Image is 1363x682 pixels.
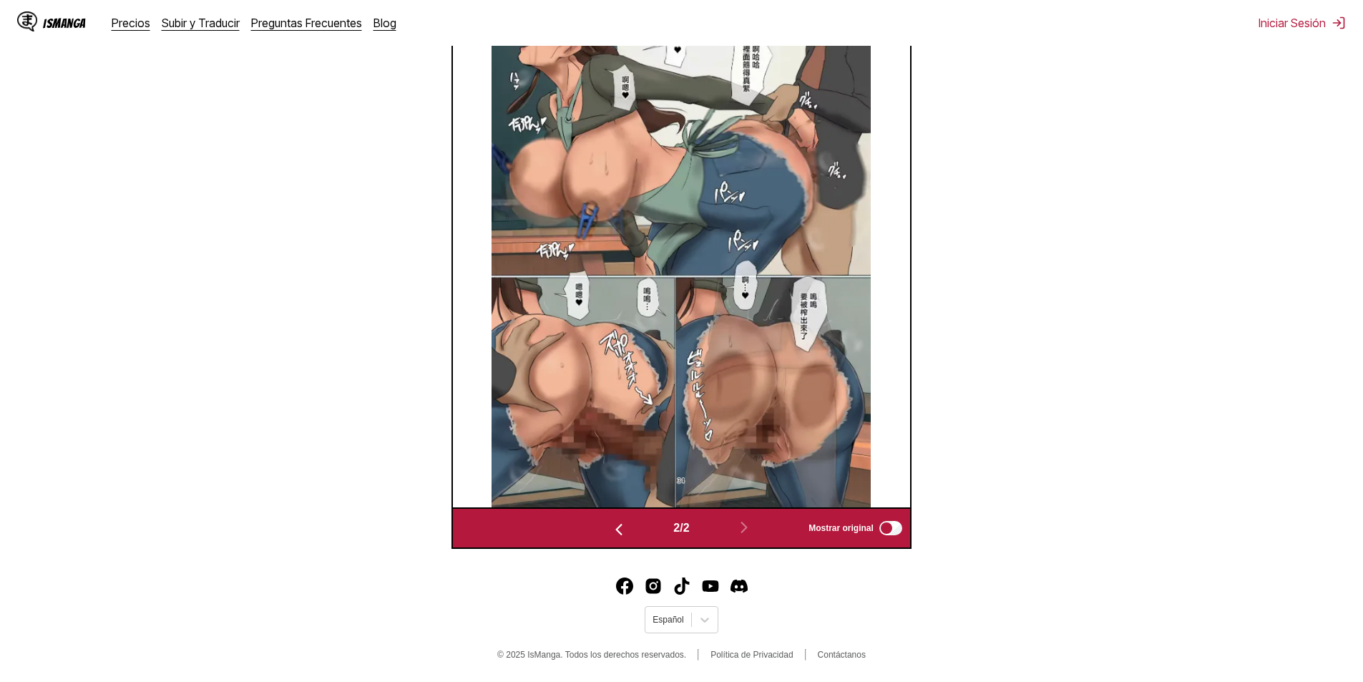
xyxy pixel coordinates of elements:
[702,578,719,595] a: Youtube
[731,578,748,595] img: IsManga Discord
[673,578,690,595] img: IsManga TikTok
[645,578,662,595] img: IsManga Instagram
[1259,16,1346,30] button: Iniciar Sesión
[645,578,662,595] a: Instagram
[710,650,793,660] a: Política de Privacidad
[610,521,627,538] img: Previous page
[112,16,150,30] a: Precios
[162,16,240,30] a: Subir y Traducir
[702,578,719,595] img: IsManga YouTube
[616,578,633,595] img: IsManga Facebook
[879,521,902,535] input: Mostrar original
[731,578,748,595] a: Discord
[653,615,655,625] input: Select language
[251,16,362,30] a: Preguntas Frecuentes
[673,522,689,535] span: 2 / 2
[673,578,690,595] a: TikTok
[616,578,633,595] a: Facebook
[818,650,866,660] a: Contáctanos
[736,519,753,536] img: Next page
[17,11,37,31] img: IsManga Logo
[17,11,112,34] a: IsManga LogoIsManga
[43,16,86,30] div: IsManga
[373,16,396,30] a: Blog
[1332,16,1346,30] img: Sign out
[497,650,686,660] span: © 2025 IsManga. Todos los derechos reservados.
[808,523,874,533] span: Mostrar original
